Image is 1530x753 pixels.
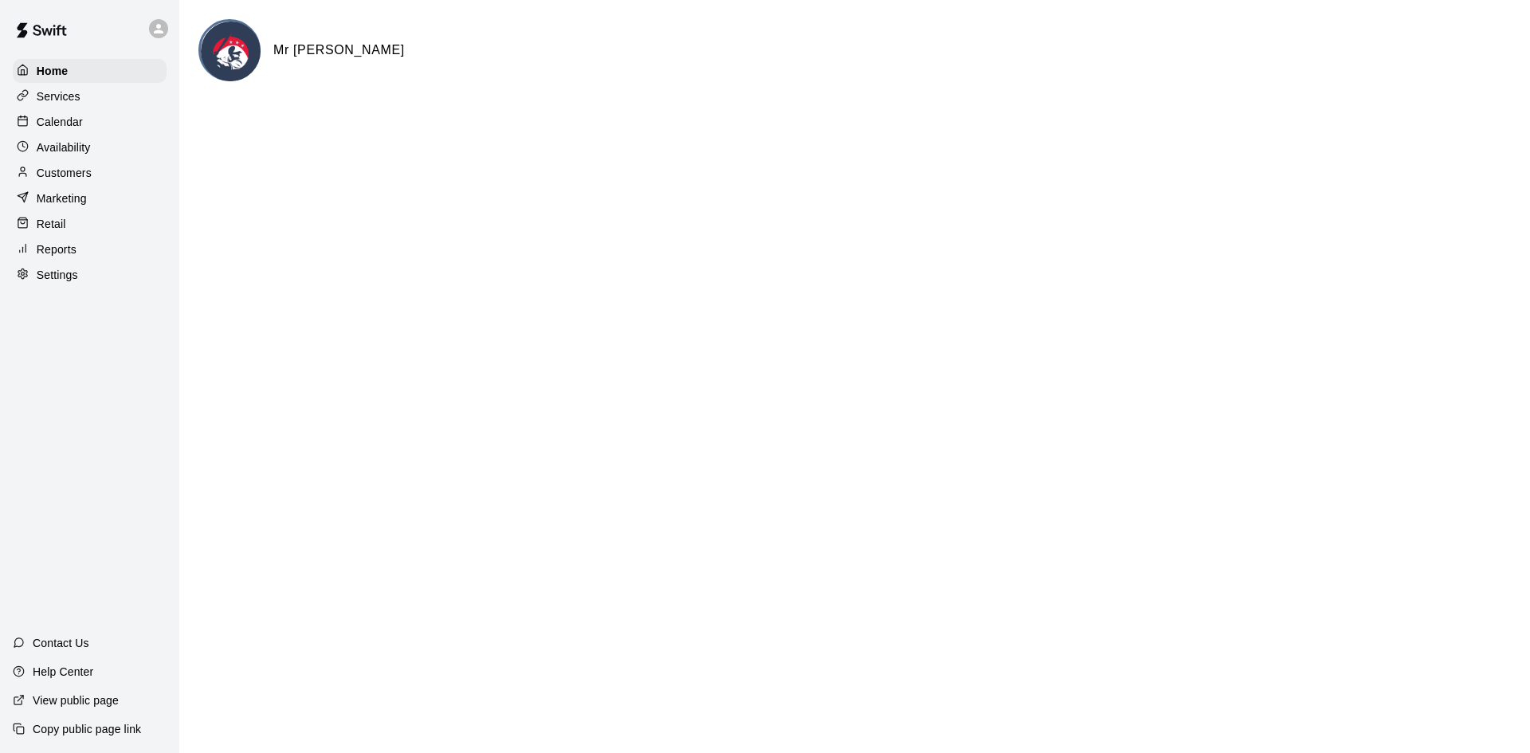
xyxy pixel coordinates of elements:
p: Contact Us [33,635,89,651]
p: Services [37,88,80,104]
p: Reports [37,241,76,257]
a: Settings [13,263,167,287]
p: Settings [37,267,78,283]
a: Marketing [13,186,167,210]
p: Help Center [33,664,93,680]
p: Home [37,63,69,79]
h6: Mr [PERSON_NAME] [273,40,405,61]
p: Retail [37,216,66,232]
a: Calendar [13,110,167,134]
p: Marketing [37,190,87,206]
img: Mr Cages logo [201,22,261,81]
p: Availability [37,139,91,155]
a: Availability [13,135,167,159]
p: View public page [33,692,119,708]
p: Customers [37,165,92,181]
p: Calendar [37,114,83,130]
p: Copy public page link [33,721,141,737]
a: Customers [13,161,167,185]
a: Services [13,84,167,108]
a: Home [13,59,167,83]
a: Retail [13,212,167,236]
a: Reports [13,237,167,261]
